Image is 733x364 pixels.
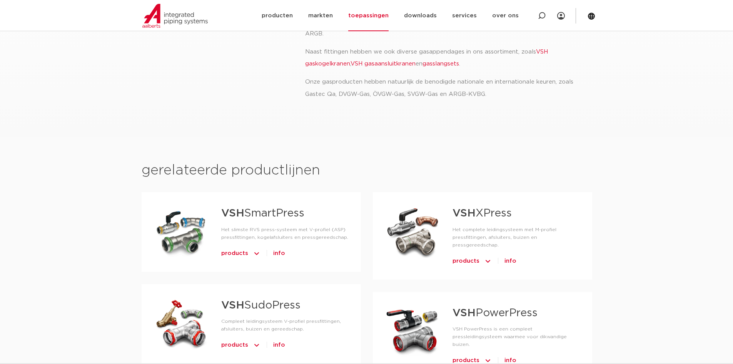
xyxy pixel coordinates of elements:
strong: VSH [221,208,244,219]
p: Het complete leidingsysteem met M-profiel pressfittingen, afsluiters, buizen en pressgereedschap. [452,226,580,249]
a: info [273,339,285,351]
a: VSHSmartPress [221,208,304,219]
a: info [273,247,285,260]
a: info [504,255,516,267]
a: VSH gasaansluitkranen [351,61,416,67]
p: Het slimste RVS press-systeem met V-profiel (ASP) pressfittingen, kogelafsluiters en pressgereeds... [221,226,349,241]
h2: gerelateerde productlijnen​ [142,161,592,180]
p: Compleet leidingsysteem V-profiel pressfittingen, afsluiters, buizen en gereedschap. [221,317,349,333]
img: icon-chevron-up-1.svg [253,247,260,260]
strong: VSH [221,300,244,311]
span: products [221,247,248,260]
a: VSHXPress [452,208,512,219]
span: products [452,255,479,267]
a: gasslangsets [422,61,459,67]
img: icon-chevron-up-1.svg [253,339,260,351]
img: icon-chevron-up-1.svg [484,255,492,267]
p: Naast fittingen hebben we ook diverse gasappendages in ons assortiment, zoals , en . [305,46,590,70]
span: products [221,339,248,351]
a: VSHPowerPress [452,308,538,319]
p: Onze gasproducten hebben natuurlijk de benodigde nationale en internationale keuren, zoals Gastec... [305,76,590,101]
strong: VSH [452,208,476,219]
p: VSH PowerPress is een compleet pressleidingsysteem waarmee voor dikwandige buizen. [452,325,580,348]
strong: VSH [452,308,476,319]
a: VSHSudoPress [221,300,301,311]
